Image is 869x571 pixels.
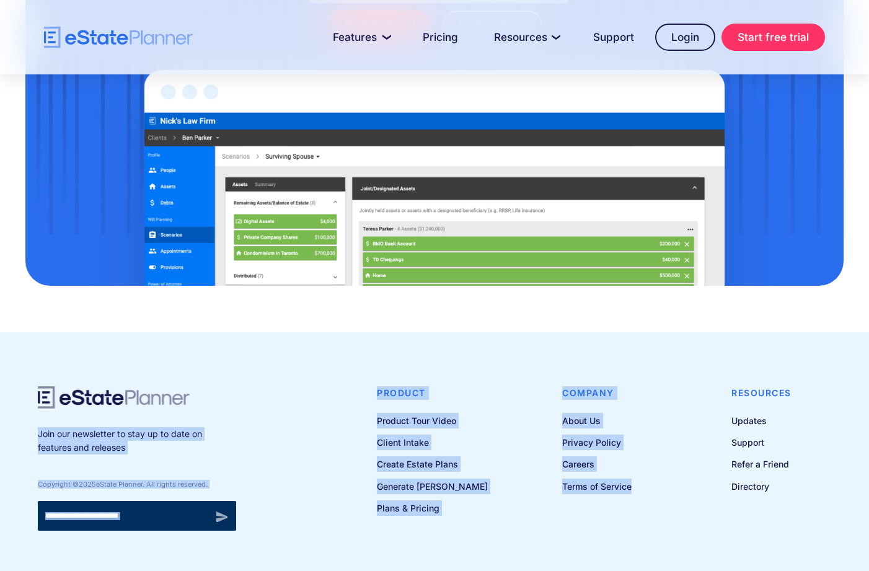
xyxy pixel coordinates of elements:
[731,456,792,472] a: Refer a Friend
[731,435,792,450] a: Support
[562,386,632,400] h4: Company
[38,501,236,531] form: Newsletter signup
[408,25,473,50] a: Pricing
[38,480,236,489] div: Copyright © eState Planner. All rights reserved.
[377,500,488,516] a: Plans & Pricing
[377,435,488,450] a: Client Intake
[562,435,632,450] a: Privacy Policy
[377,386,488,400] h4: Product
[562,479,632,494] a: Terms of Service
[731,413,792,428] a: Updates
[377,413,488,428] a: Product Tour Video
[38,427,236,455] p: Join our newsletter to stay up to date on features and releases
[655,24,715,51] a: Login
[79,480,96,489] span: 2025
[731,386,792,400] h4: Resources
[721,24,825,51] a: Start free trial
[44,27,193,48] a: home
[377,456,488,472] a: Create Estate Plans
[562,456,632,472] a: Careers
[578,25,649,50] a: Support
[377,479,488,494] a: Generate [PERSON_NAME]
[731,479,792,494] a: Directory
[318,25,402,50] a: Features
[562,413,632,428] a: About Us
[479,25,572,50] a: Resources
